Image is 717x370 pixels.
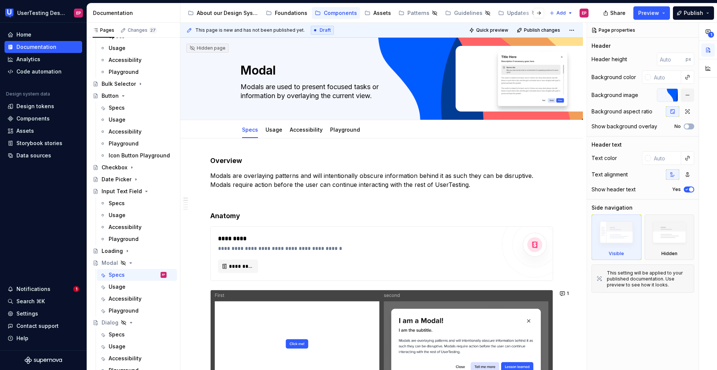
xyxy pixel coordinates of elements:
div: Header text [592,141,622,148]
div: Design system data [6,91,50,97]
div: Loading [102,247,123,255]
a: Code automation [4,66,82,78]
label: No [674,123,681,129]
div: Contact support [16,322,59,330]
div: Components [16,115,50,122]
div: Components [324,9,357,17]
a: Input Text Field [90,185,177,197]
a: Modal [90,257,177,269]
div: Accessibility [109,223,142,231]
a: Playground [97,66,177,78]
div: Checkbox [102,164,127,171]
a: Specs [242,126,258,133]
button: Contact support [4,320,82,332]
div: About our Design System [197,9,258,17]
a: About our Design System [185,7,261,19]
div: Accessibility [109,128,142,135]
div: Pages [93,27,114,33]
div: Data sources [16,152,51,159]
div: Notifications [16,285,50,293]
div: Visible [592,214,642,260]
div: Design tokens [16,103,54,110]
a: Usage [97,281,177,293]
button: Publish changes [515,25,564,35]
a: Date Picker [90,173,177,185]
a: Data sources [4,150,82,162]
div: Background image [592,91,638,99]
textarea: Modal [239,62,521,79]
a: Usage [97,341,177,352]
div: Modal [102,259,118,267]
a: Playground [97,233,177,245]
a: Assets [361,7,394,19]
div: Assets [16,127,34,135]
a: Accessibility [97,352,177,364]
a: Foundations [263,7,310,19]
button: 1 [558,288,572,299]
span: Preview [638,9,659,17]
div: Specs [109,331,125,338]
a: Usage [97,42,177,54]
span: Publish changes [524,27,560,33]
div: Date Picker [102,176,131,183]
div: EP [582,10,587,16]
a: Button [90,90,177,102]
div: Guidelines [454,9,482,17]
a: Dialog [90,317,177,329]
a: Analytics [4,53,82,65]
div: Settings [16,310,38,317]
button: Publish [673,6,714,20]
div: Usage [109,116,125,123]
div: UserTesting Design System [17,9,65,17]
div: Usage [109,343,125,350]
div: Text color [592,154,617,162]
input: Auto [651,151,681,165]
div: Code automation [16,68,62,75]
button: UserTesting Design SystemEP [1,5,85,21]
div: Hidden page [189,45,226,51]
button: Add [547,8,575,18]
button: Preview [633,6,670,20]
button: Help [4,332,82,344]
div: Accessibility [109,355,142,362]
p: px [686,56,691,62]
div: Usage [109,283,125,291]
a: Components [312,7,360,19]
div: Documentation [93,9,177,17]
div: Visible [609,251,624,257]
a: Checkbox [90,162,177,173]
a: Accessibility [97,54,177,66]
label: Yes [672,186,681,192]
a: Specs [97,329,177,341]
span: 1 [708,32,714,38]
button: Share [599,6,630,20]
button: Quick preview [467,25,512,35]
div: Accessibility [109,295,142,302]
div: Input Text Field [102,188,142,195]
div: Foundations [275,9,307,17]
textarea: Modals are used to present focused tasks or information by overlaying the current view. [239,81,521,102]
h4: Overview [210,156,553,165]
div: Header [592,42,611,50]
p: Modals are overlaying patterns and will intentionally obscure information behind it as such they ... [210,171,553,189]
div: Patterns [407,9,429,17]
a: Components [4,113,82,125]
span: Quick preview [476,27,508,33]
a: Playground [97,138,177,150]
span: This page is new and has not been published yet. [195,27,305,33]
a: Specs [97,102,177,114]
div: Hidden [661,251,677,257]
span: 27 [149,27,157,33]
div: Icon Button Playground [109,152,170,159]
div: Usage [109,44,125,52]
a: Patterns [395,7,441,19]
a: Settings [4,308,82,320]
div: Playground [109,307,139,314]
div: Playground [327,122,363,137]
div: EP [76,10,81,16]
div: Search ⌘K [16,298,45,305]
input: Auto [657,53,686,66]
div: Accessibility [109,56,142,64]
div: Help [16,335,28,342]
div: Background aspect ratio [592,108,652,115]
